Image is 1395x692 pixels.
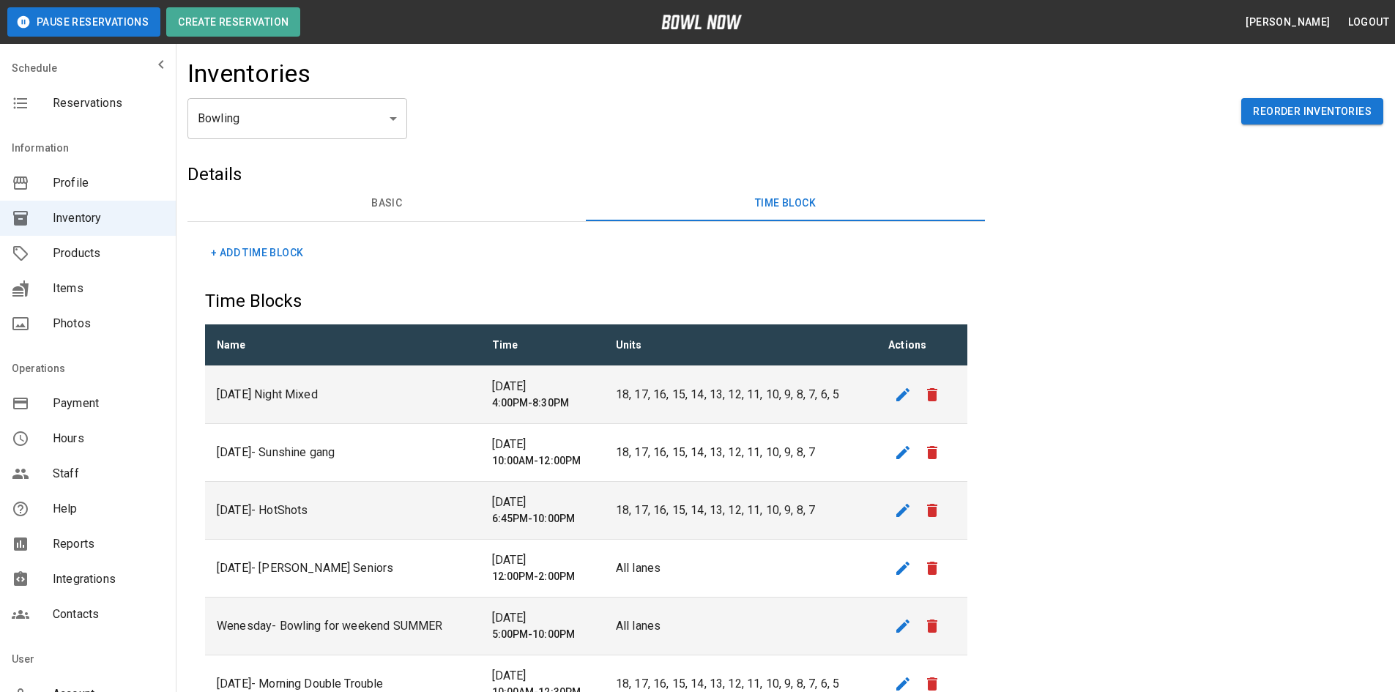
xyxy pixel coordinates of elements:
button: edit [888,438,918,467]
img: logo [661,15,742,29]
p: 18, 17, 16, 15, 14, 13, 12, 11, 10, 9, 8, 7 [616,502,865,519]
span: Items [53,280,164,297]
th: Actions [877,324,967,366]
span: Hours [53,430,164,447]
div: basic tabs example [187,186,985,221]
h6: 10:00AM-12:00PM [492,453,592,469]
span: Photos [53,315,164,332]
p: 18, 17, 16, 15, 14, 13, 12, 11, 10, 9, 8, 7, 6, 5 [616,386,865,403]
h6: 4:00PM-8:30PM [492,395,592,412]
span: Help [53,500,164,518]
button: remove [918,438,947,467]
h6: 6:45PM-10:00PM [492,511,592,527]
p: Wenesday- Bowling for weekend SUMMER [217,617,469,635]
h6: 5:00PM-10:00PM [492,627,592,643]
span: Reports [53,535,164,553]
button: Create Reservation [166,7,300,37]
button: remove [918,496,947,525]
p: [DATE] [492,436,592,453]
p: All lanes [616,617,865,635]
h5: Details [187,163,985,186]
button: + Add Time Block [205,239,309,267]
p: [DATE] [492,494,592,511]
span: Staff [53,465,164,483]
button: remove [918,554,947,583]
button: remove [918,380,947,409]
th: Units [604,324,877,366]
span: Reservations [53,94,164,112]
p: [DATE]- Sunshine gang [217,444,469,461]
h4: Inventories [187,59,311,89]
span: Payment [53,395,164,412]
span: Integrations [53,570,164,588]
span: Contacts [53,606,164,623]
h5: Time Blocks [205,289,967,313]
p: [DATE] [492,378,592,395]
th: Time [480,324,604,366]
div: Bowling [187,98,407,139]
button: remove [918,611,947,641]
p: [DATE] [492,609,592,627]
button: edit [888,554,918,583]
button: edit [888,496,918,525]
button: edit [888,380,918,409]
button: Time Block [586,186,984,221]
h6: 12:00PM-2:00PM [492,569,592,585]
p: [DATE] [492,551,592,569]
button: Logout [1342,9,1395,36]
button: Basic [187,186,586,221]
span: Profile [53,174,164,192]
p: [DATE]- HotShots [217,502,469,519]
button: Pause Reservations [7,7,160,37]
button: [PERSON_NAME] [1240,9,1336,36]
p: [DATE] Night Mixed [217,386,469,403]
p: 18, 17, 16, 15, 14, 13, 12, 11, 10, 9, 8, 7 [616,444,865,461]
button: Reorder Inventories [1241,98,1383,125]
th: Name [205,324,480,366]
p: All lanes [616,559,865,577]
button: edit [888,611,918,641]
p: [DATE] [492,667,592,685]
p: [DATE]- [PERSON_NAME] Seniors [217,559,469,577]
span: Products [53,245,164,262]
span: Inventory [53,209,164,227]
